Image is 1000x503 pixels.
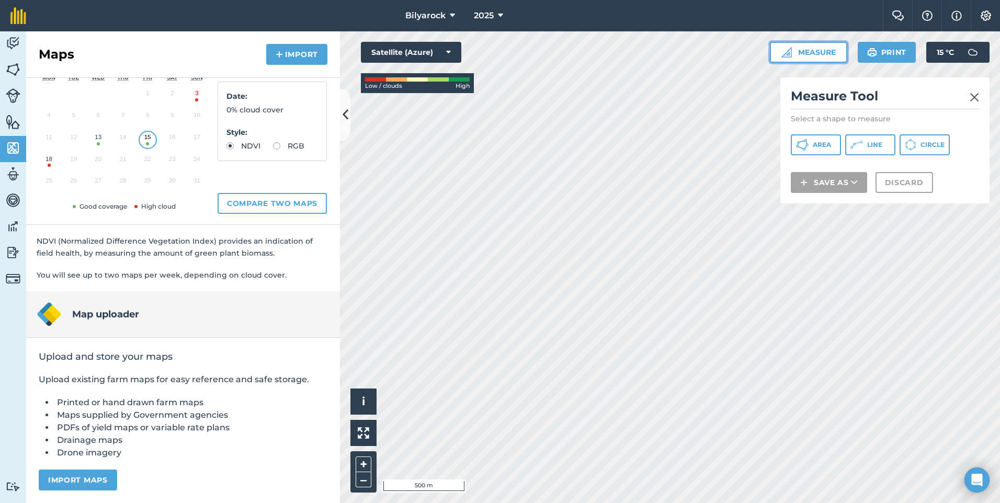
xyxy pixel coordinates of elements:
img: fieldmargin Logo [10,7,26,24]
abbr: Friday [143,74,152,81]
h2: Measure Tool [791,88,979,109]
label: NDVI [226,142,260,150]
span: Circle [921,141,945,149]
p: 0% cloud cover [226,104,318,116]
img: svg+xml;base64,PD94bWwgdmVyc2lvbj0iMS4wIiBlbmNvZGluZz0idXRmLTgiPz4KPCEtLSBHZW5lcmF0b3I6IEFkb2JlIE... [6,192,20,208]
button: August 21, 2025 [110,151,135,173]
span: Low / clouds [365,82,402,91]
button: August 26, 2025 [61,172,86,194]
abbr: Monday [42,74,55,81]
button: August 12, 2025 [61,129,86,151]
span: Area [813,141,831,149]
button: August 27, 2025 [86,172,110,194]
button: Area [791,134,841,155]
img: svg+xml;base64,PHN2ZyB4bWxucz0iaHR0cDovL3d3dy53My5vcmcvMjAwMC9zdmciIHdpZHRoPSIyMiIgaGVpZ2h0PSIzMC... [970,91,979,104]
button: August 1, 2025 [135,85,160,107]
button: Satellite (Azure) [361,42,461,63]
img: svg+xml;base64,PHN2ZyB4bWxucz0iaHR0cDovL3d3dy53My5vcmcvMjAwMC9zdmciIHdpZHRoPSIxOSIgaGVpZ2h0PSIyNC... [867,46,877,59]
button: August 6, 2025 [86,107,110,129]
img: svg+xml;base64,PD94bWwgdmVyc2lvbj0iMS4wIiBlbmNvZGluZz0idXRmLTgiPz4KPCEtLSBHZW5lcmF0b3I6IEFkb2JlIE... [6,219,20,234]
button: August 19, 2025 [61,151,86,173]
strong: Style : [226,128,247,137]
button: Import [266,44,327,65]
img: Two speech bubbles overlapping with the left bubble in the forefront [892,10,904,21]
abbr: Thursday [117,74,129,81]
img: svg+xml;base64,PHN2ZyB4bWxucz0iaHR0cDovL3d3dy53My5vcmcvMjAwMC9zdmciIHdpZHRoPSI1NiIgaGVpZ2h0PSI2MC... [6,114,20,130]
div: Open Intercom Messenger [964,467,990,493]
button: August 23, 2025 [160,151,185,173]
button: Line [845,134,895,155]
img: svg+xml;base64,PD94bWwgdmVyc2lvbj0iMS4wIiBlbmNvZGluZz0idXRmLTgiPz4KPCEtLSBHZW5lcmF0b3I6IEFkb2JlIE... [6,166,20,182]
p: You will see up to two maps per week, depending on cloud cover. [37,269,329,281]
img: svg+xml;base64,PHN2ZyB4bWxucz0iaHR0cDovL3d3dy53My5vcmcvMjAwMC9zdmciIHdpZHRoPSI1NiIgaGVpZ2h0PSI2MC... [6,140,20,156]
button: August 2, 2025 [160,85,185,107]
button: August 13, 2025 [86,129,110,151]
h4: Map uploader [72,307,139,322]
img: svg+xml;base64,PD94bWwgdmVyc2lvbj0iMS4wIiBlbmNvZGluZz0idXRmLTgiPz4KPCEtLSBHZW5lcmF0b3I6IEFkb2JlIE... [962,42,983,63]
abbr: Wednesday [92,74,105,81]
span: Good coverage [71,202,127,210]
button: August 16, 2025 [160,129,185,151]
button: August 7, 2025 [110,107,135,129]
button: Discard [876,172,933,193]
button: 15 °C [926,42,990,63]
button: August 31, 2025 [185,172,209,194]
button: Print [858,42,916,63]
img: A question mark icon [921,10,934,21]
abbr: Sunday [191,74,202,81]
li: PDFs of yield maps or variable rate plans [54,421,327,434]
img: svg+xml;base64,PD94bWwgdmVyc2lvbj0iMS4wIiBlbmNvZGluZz0idXRmLTgiPz4KPCEtLSBHZW5lcmF0b3I6IEFkb2JlIE... [6,36,20,51]
button: August 10, 2025 [185,107,209,129]
label: RGB [273,142,304,150]
span: i [362,395,365,408]
img: svg+xml;base64,PHN2ZyB4bWxucz0iaHR0cDovL3d3dy53My5vcmcvMjAwMC9zdmciIHdpZHRoPSI1NiIgaGVpZ2h0PSI2MC... [6,62,20,77]
button: August 29, 2025 [135,172,160,194]
abbr: Tuesday [68,74,79,81]
button: August 30, 2025 [160,172,185,194]
span: High [456,82,470,91]
button: August 3, 2025 [185,85,209,107]
img: svg+xml;base64,PD94bWwgdmVyc2lvbj0iMS4wIiBlbmNvZGluZz0idXRmLTgiPz4KPCEtLSBHZW5lcmF0b3I6IEFkb2JlIE... [6,88,20,103]
img: Map uploader logo [37,302,62,327]
button: Compare two maps [218,193,327,214]
img: svg+xml;base64,PD94bWwgdmVyc2lvbj0iMS4wIiBlbmNvZGluZz0idXRmLTgiPz4KPCEtLSBHZW5lcmF0b3I6IEFkb2JlIE... [6,482,20,491]
button: August 14, 2025 [110,129,135,151]
li: Drone imagery [54,447,327,459]
button: August 9, 2025 [160,107,185,129]
img: svg+xml;base64,PHN2ZyB4bWxucz0iaHR0cDovL3d3dy53My5vcmcvMjAwMC9zdmciIHdpZHRoPSIxNCIgaGVpZ2h0PSIyNC... [276,48,283,61]
img: svg+xml;base64,PHN2ZyB4bWxucz0iaHR0cDovL3d3dy53My5vcmcvMjAwMC9zdmciIHdpZHRoPSIxNyIgaGVpZ2h0PSIxNy... [951,9,962,22]
img: Four arrows, one pointing top left, one top right, one bottom right and the last bottom left [358,427,369,439]
button: + [356,456,371,472]
button: August 25, 2025 [37,172,61,194]
button: August 17, 2025 [185,129,209,151]
img: Ruler icon [781,47,792,58]
span: 15 ° C [937,42,954,63]
img: svg+xml;base64,PHN2ZyB4bWxucz0iaHR0cDovL3d3dy53My5vcmcvMjAwMC9zdmciIHdpZHRoPSIxNCIgaGVpZ2h0PSIyNC... [800,176,808,189]
button: August 22, 2025 [135,151,160,173]
button: Save as [791,172,867,193]
h2: Maps [39,46,74,63]
button: August 5, 2025 [61,107,86,129]
strong: Date : [226,92,247,101]
h2: Upload and store your maps [39,350,327,363]
button: August 20, 2025 [86,151,110,173]
button: August 28, 2025 [110,172,135,194]
button: Import maps [39,470,117,490]
button: August 4, 2025 [37,107,61,129]
button: – [356,472,371,487]
img: svg+xml;base64,PD94bWwgdmVyc2lvbj0iMS4wIiBlbmNvZGluZz0idXRmLTgiPz4KPCEtLSBHZW5lcmF0b3I6IEFkb2JlIE... [6,245,20,260]
abbr: Saturday [167,74,177,81]
span: Bilyarock [405,9,446,22]
button: Circle [900,134,950,155]
img: A cog icon [980,10,992,21]
button: August 8, 2025 [135,107,160,129]
span: High cloud [132,202,176,210]
button: August 18, 2025 [37,151,61,173]
li: Drainage maps [54,434,327,447]
p: Upload existing farm maps for easy reference and safe storage. [39,373,327,386]
li: Maps supplied by Government agencies [54,409,327,421]
span: 2025 [474,9,494,22]
span: Line [867,141,882,149]
p: NDVI (Normalized Difference Vegetation Index) provides an indication of field health, by measurin... [37,235,329,259]
button: August 15, 2025 [135,129,160,151]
